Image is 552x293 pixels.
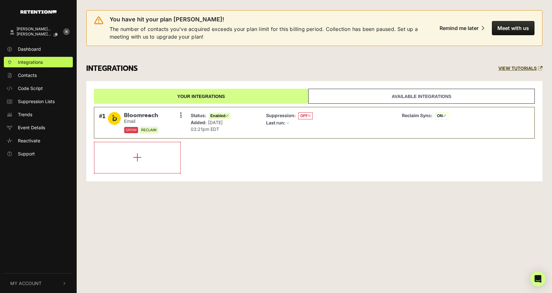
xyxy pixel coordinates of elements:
span: Code Script [18,85,43,92]
span: My Account [10,280,42,287]
span: Event Details [18,124,45,131]
img: Retention.com [20,10,57,14]
div: Open Intercom Messenger [530,271,546,287]
span: ON [435,112,448,119]
div: Remind me later [440,25,479,31]
span: Trends [18,111,32,118]
span: Reactivate [18,137,40,144]
span: Contacts [18,72,37,79]
div: [PERSON_NAME]... [17,27,63,31]
button: My Account [4,274,73,293]
a: Support [4,148,73,159]
span: Support [18,150,35,157]
button: Meet with us [492,21,534,35]
span: [DATE] 03:21pm EDT [191,120,223,132]
a: [PERSON_NAME]... [PERSON_NAME].[PERSON_NAME]+tes... [4,24,60,41]
a: Reactivate [4,135,73,146]
a: Integrations [4,57,73,67]
span: Integrations [18,59,43,65]
a: Contacts [4,70,73,80]
a: VIEW TUTORIALS [498,66,542,71]
span: Dashboard [18,46,41,52]
small: Email [124,119,158,124]
span: The number of contacts you've acquired exceeds your plan limit for this billing period. Collectio... [110,25,429,41]
span: GROW [124,127,138,133]
span: Enabled [209,113,231,119]
strong: Last run: [266,120,286,125]
strong: Reclaim Sync: [402,113,433,118]
span: - [287,120,289,125]
span: OFF [298,112,313,119]
a: Your integrations [94,89,308,104]
a: Suppression Lists [4,96,73,107]
strong: Suppression: [266,113,296,118]
h3: INTEGRATIONS [86,64,138,73]
a: Event Details [4,122,73,133]
a: Code Script [4,83,73,94]
a: Available integrations [308,89,535,104]
div: #1 [99,112,105,134]
strong: Status: [191,113,206,118]
span: RECLAIM [140,127,158,133]
button: Remind me later [434,21,489,35]
span: Bloomreach [124,112,158,119]
span: Suppression Lists [18,98,55,105]
span: [PERSON_NAME].[PERSON_NAME]+tes... [17,32,51,36]
a: Dashboard [4,44,73,54]
img: Bloomreach [108,112,121,125]
a: Trends [4,109,73,120]
span: You have hit your plan [PERSON_NAME]! [110,16,224,23]
strong: Added: [191,120,207,125]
